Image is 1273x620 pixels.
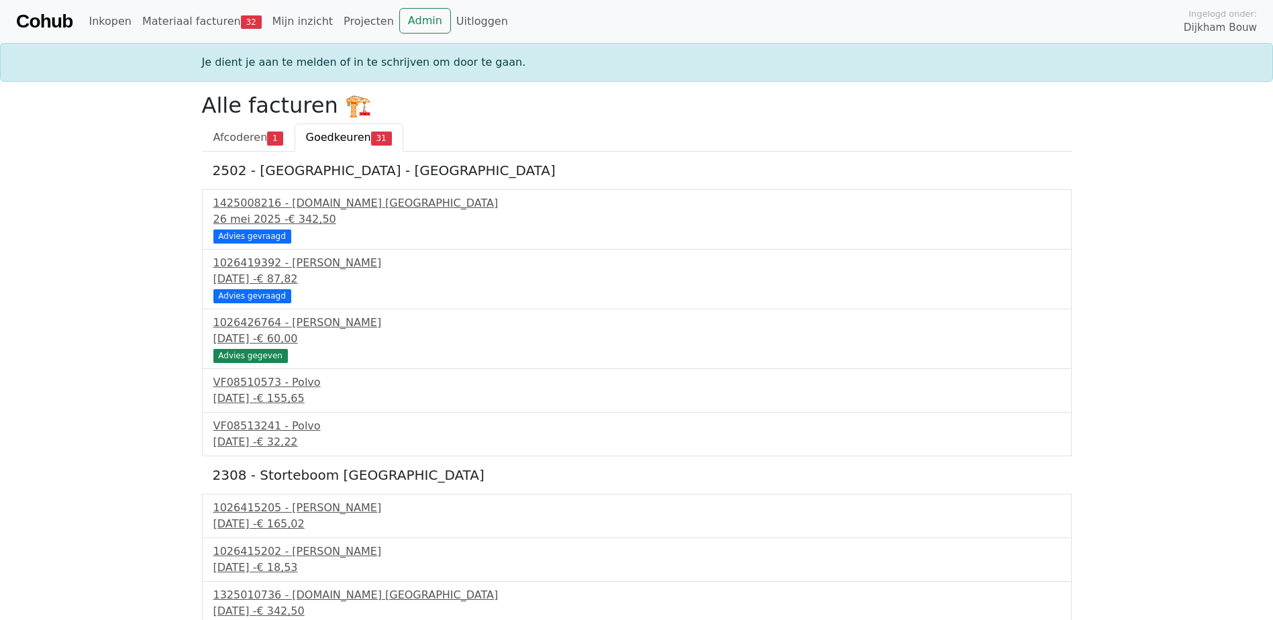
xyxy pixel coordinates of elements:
span: Afcoderen [213,131,268,144]
div: 1425008216 - [DOMAIN_NAME] [GEOGRAPHIC_DATA] [213,195,1060,211]
h5: 2308 - Storteboom [GEOGRAPHIC_DATA] [213,467,1061,483]
div: [DATE] - [213,603,1060,619]
a: Cohub [16,5,72,38]
div: 26 mei 2025 - [213,211,1060,227]
a: Projecten [338,8,399,35]
span: Dijkham Bouw [1184,20,1257,36]
div: 1325010736 - [DOMAIN_NAME] [GEOGRAPHIC_DATA] [213,587,1060,603]
div: VF08513241 - Polvo [213,418,1060,434]
span: € 87,82 [256,272,297,285]
div: 1026426764 - [PERSON_NAME] [213,315,1060,331]
span: € 18,53 [256,561,297,574]
a: 1026415202 - [PERSON_NAME][DATE] -€ 18,53 [213,544,1060,576]
a: Afcoderen1 [202,123,295,152]
div: [DATE] - [213,434,1060,450]
span: € 342,50 [256,605,304,617]
a: VF08510573 - Polvo[DATE] -€ 155,65 [213,374,1060,407]
span: € 32,22 [256,435,297,448]
a: Uitloggen [451,8,513,35]
a: Inkopen [83,8,136,35]
span: € 155,65 [256,392,304,405]
a: 1026415205 - [PERSON_NAME][DATE] -€ 165,02 [213,500,1060,532]
span: € 60,00 [256,332,297,345]
span: 32 [241,15,262,29]
div: Je dient je aan te melden of in te schrijven om door te gaan. [194,54,1080,70]
div: Advies gevraagd [213,289,291,303]
div: Advies gegeven [213,349,288,362]
a: Materiaal facturen32 [137,8,267,35]
span: 31 [371,132,392,145]
h2: Alle facturen 🏗️ [202,93,1072,118]
div: 1026419392 - [PERSON_NAME] [213,255,1060,271]
a: Goedkeuren31 [295,123,403,152]
div: Advies gevraagd [213,229,291,243]
div: VF08510573 - Polvo [213,374,1060,391]
span: € 165,02 [256,517,304,530]
a: 1026426764 - [PERSON_NAME][DATE] -€ 60,00 Advies gegeven [213,315,1060,361]
div: [DATE] - [213,516,1060,532]
a: Mijn inzicht [267,8,339,35]
a: Admin [399,8,451,34]
div: [DATE] - [213,560,1060,576]
span: Ingelogd onder: [1188,7,1257,20]
div: 1026415202 - [PERSON_NAME] [213,544,1060,560]
a: 1425008216 - [DOMAIN_NAME] [GEOGRAPHIC_DATA]26 mei 2025 -€ 342,50 Advies gevraagd [213,195,1060,242]
div: [DATE] - [213,331,1060,347]
div: [DATE] - [213,271,1060,287]
span: Goedkeuren [306,131,371,144]
span: 1 [267,132,283,145]
div: 1026415205 - [PERSON_NAME] [213,500,1060,516]
h5: 2502 - [GEOGRAPHIC_DATA] - [GEOGRAPHIC_DATA] [213,162,1061,178]
a: 1026419392 - [PERSON_NAME][DATE] -€ 87,82 Advies gevraagd [213,255,1060,301]
div: [DATE] - [213,391,1060,407]
a: VF08513241 - Polvo[DATE] -€ 32,22 [213,418,1060,450]
span: € 342,50 [288,213,336,225]
a: 1325010736 - [DOMAIN_NAME] [GEOGRAPHIC_DATA][DATE] -€ 342,50 [213,587,1060,619]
